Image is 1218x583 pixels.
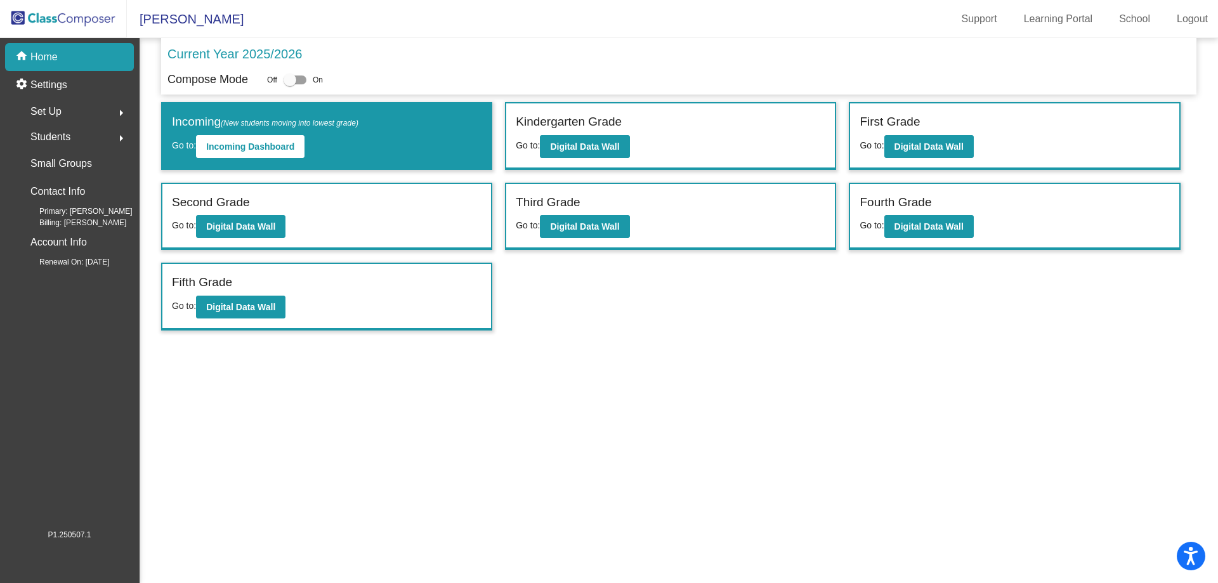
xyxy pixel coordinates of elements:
[894,221,964,232] b: Digital Data Wall
[172,113,358,131] label: Incoming
[19,206,133,217] span: Primary: [PERSON_NAME]
[952,9,1007,29] a: Support
[167,44,302,63] p: Current Year 2025/2026
[19,256,109,268] span: Renewal On: [DATE]
[860,220,884,230] span: Go to:
[172,273,232,292] label: Fifth Grade
[167,71,248,88] p: Compose Mode
[114,131,129,146] mat-icon: arrow_right
[540,135,629,158] button: Digital Data Wall
[313,74,323,86] span: On
[114,105,129,121] mat-icon: arrow_right
[1014,9,1103,29] a: Learning Portal
[30,155,92,173] p: Small Groups
[30,49,58,65] p: Home
[172,140,196,150] span: Go to:
[15,77,30,93] mat-icon: settings
[540,215,629,238] button: Digital Data Wall
[172,220,196,230] span: Go to:
[30,77,67,93] p: Settings
[516,193,580,212] label: Third Grade
[267,74,277,86] span: Off
[206,221,275,232] b: Digital Data Wall
[860,140,884,150] span: Go to:
[30,233,87,251] p: Account Info
[516,220,540,230] span: Go to:
[884,135,974,158] button: Digital Data Wall
[206,141,294,152] b: Incoming Dashboard
[196,135,304,158] button: Incoming Dashboard
[894,141,964,152] b: Digital Data Wall
[15,49,30,65] mat-icon: home
[550,221,619,232] b: Digital Data Wall
[860,113,920,131] label: First Grade
[1167,9,1218,29] a: Logout
[221,119,358,128] span: (New students moving into lowest grade)
[206,302,275,312] b: Digital Data Wall
[127,9,244,29] span: [PERSON_NAME]
[196,215,285,238] button: Digital Data Wall
[860,193,931,212] label: Fourth Grade
[30,103,62,121] span: Set Up
[19,217,126,228] span: Billing: [PERSON_NAME]
[30,183,85,200] p: Contact Info
[516,113,622,131] label: Kindergarten Grade
[1109,9,1160,29] a: School
[550,141,619,152] b: Digital Data Wall
[172,193,250,212] label: Second Grade
[516,140,540,150] span: Go to:
[196,296,285,318] button: Digital Data Wall
[884,215,974,238] button: Digital Data Wall
[172,301,196,311] span: Go to:
[30,128,70,146] span: Students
